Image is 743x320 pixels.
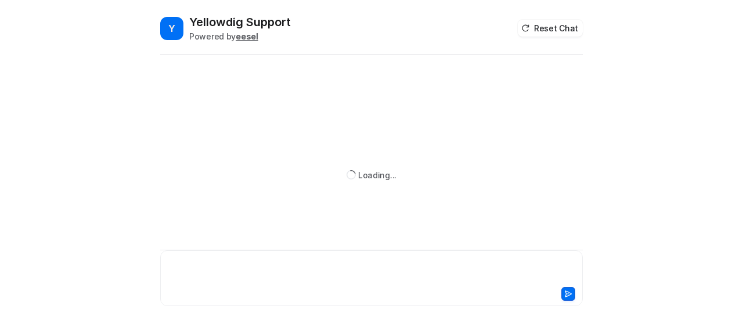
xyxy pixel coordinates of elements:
[189,14,291,30] h2: Yellowdig Support
[236,31,258,41] b: eesel
[358,169,396,181] div: Loading...
[189,30,291,42] div: Powered by
[518,20,583,37] button: Reset Chat
[160,17,183,40] span: Y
